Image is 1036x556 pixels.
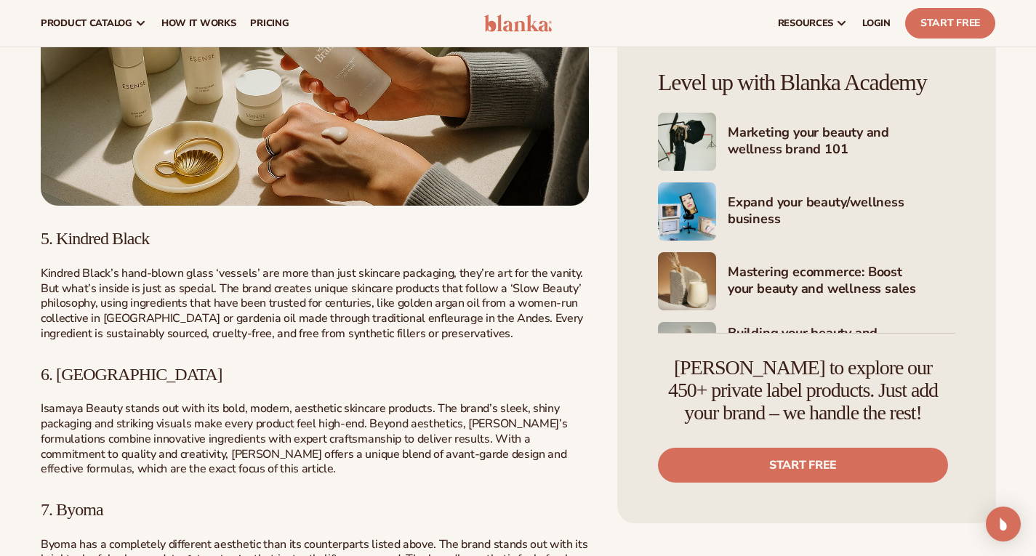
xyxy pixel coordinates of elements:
[728,194,955,230] h4: Expand your beauty/wellness business
[484,15,553,32] img: logo
[862,17,891,29] span: LOGIN
[728,124,955,160] h4: Marketing your beauty and wellness brand 101
[41,400,567,477] span: Isamaya Beauty stands out with its bold, modern, aesthetic skincare products. The brand’s sleek, ...
[161,17,236,29] span: How It Works
[658,357,948,424] h4: [PERSON_NAME] to explore our 450+ private label products. Just add your brand – we handle the rest!
[658,113,955,171] a: Shopify Image 2 Marketing your beauty and wellness brand 101
[658,252,955,310] a: Shopify Image 4 Mastering ecommerce: Boost your beauty and wellness sales
[658,252,716,310] img: Shopify Image 4
[728,264,955,299] h4: Mastering ecommerce: Boost your beauty and wellness sales
[658,448,948,483] a: Start free
[250,17,289,29] span: pricing
[41,365,222,384] span: 6. [GEOGRAPHIC_DATA]
[41,265,583,342] span: Kindred Black’s hand-blown glass ‘vessels’ are more than just skincare packaging, they’re art for...
[986,507,1021,541] div: Open Intercom Messenger
[905,8,995,39] a: Start Free
[658,322,955,380] a: Shopify Image 5 Building your beauty and wellness brand with [PERSON_NAME]
[658,113,716,171] img: Shopify Image 2
[41,17,132,29] span: product catalog
[658,182,716,241] img: Shopify Image 3
[41,500,103,519] span: 7. Byoma
[728,325,955,377] h4: Building your beauty and wellness brand with [PERSON_NAME]
[658,182,955,241] a: Shopify Image 3 Expand your beauty/wellness business
[41,229,149,248] span: 5. Kindred Black
[778,17,833,29] span: resources
[658,322,716,380] img: Shopify Image 5
[658,70,955,95] h4: Level up with Blanka Academy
